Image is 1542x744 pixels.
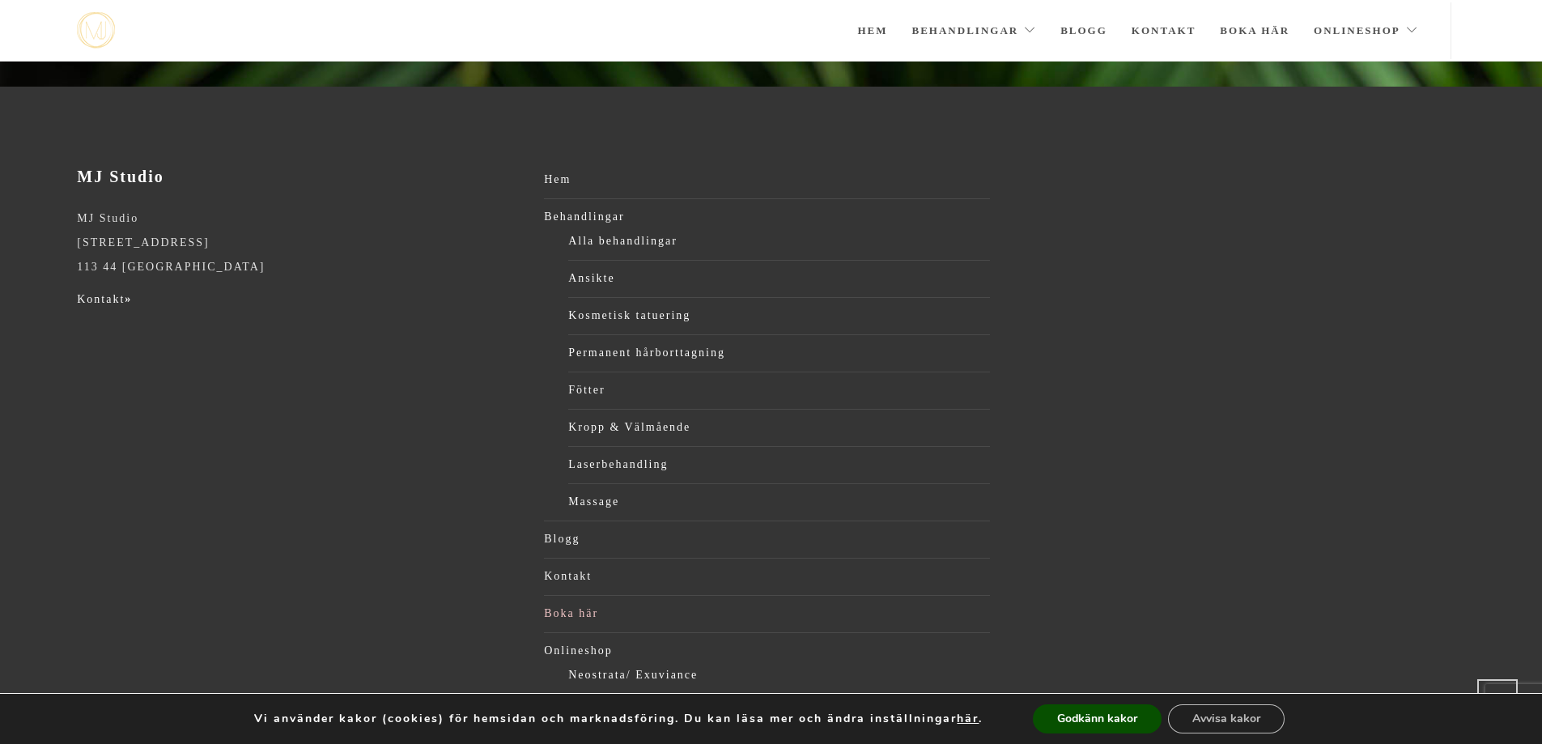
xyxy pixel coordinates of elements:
[568,378,990,402] a: Fötter
[1060,2,1107,59] a: Blogg
[125,293,132,305] strong: »
[568,490,990,514] a: Massage
[1220,2,1289,59] a: Boka här
[77,12,115,49] img: mjstudio
[544,168,990,192] a: Hem
[254,712,983,726] p: Vi använder kakor (cookies) för hemsidan och marknadsföring. Du kan läsa mer och ändra inställnin...
[77,168,523,186] h3: MJ Studio
[568,415,990,440] a: Kropp & Välmående
[1314,2,1418,59] a: Onlineshop
[77,12,115,49] a: mjstudio mjstudio mjstudio
[568,229,990,253] a: Alla behandlingar
[568,266,990,291] a: Ansikte
[544,205,990,229] a: Behandlingar
[568,453,990,477] a: Laserbehandling
[544,564,990,589] a: Kontakt
[77,293,132,305] a: Kontakt»
[1132,2,1196,59] a: Kontakt
[1168,704,1285,733] button: Avvisa kakor
[568,341,990,365] a: Permanent hårborttagning
[544,602,990,626] a: Boka här
[568,663,990,687] a: Neostrata/ Exuviance
[568,304,990,328] a: Kosmetisk tatuering
[77,206,523,279] p: MJ Studio [STREET_ADDRESS] 113 44 [GEOGRAPHIC_DATA]
[1033,704,1162,733] button: Godkänn kakor
[957,712,979,726] button: här
[544,639,990,663] a: Onlineshop
[544,527,990,551] a: Blogg
[857,2,887,59] a: Hem
[912,2,1037,59] a: Behandlingar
